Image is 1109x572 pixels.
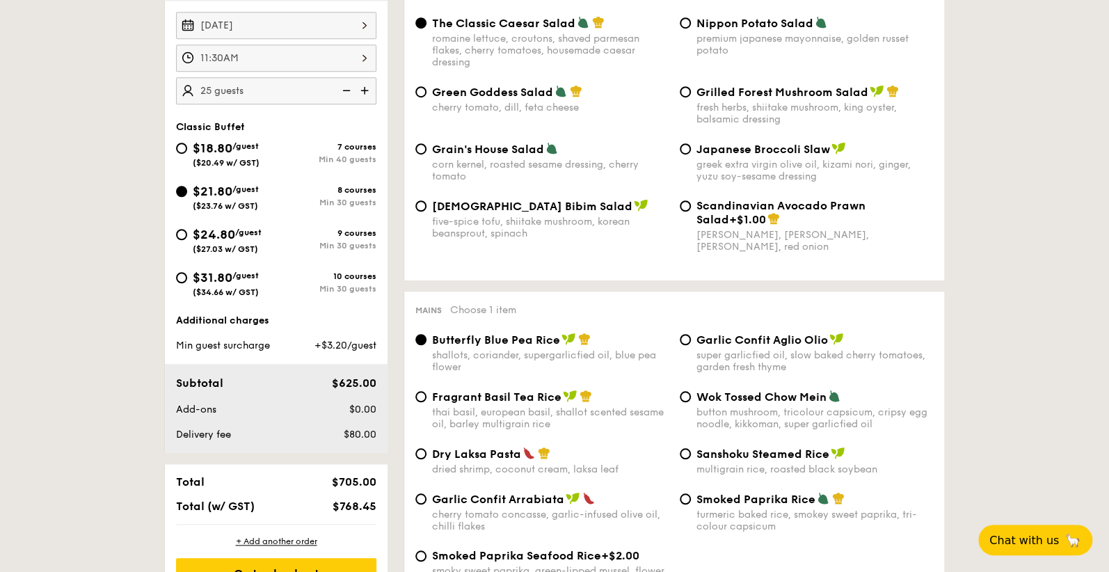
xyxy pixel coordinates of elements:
div: Min 40 guests [276,154,376,164]
img: icon-vegan.f8ff3823.svg [563,390,577,402]
div: 10 courses [276,271,376,281]
span: Classic Buffet [176,121,245,133]
span: ($27.03 w/ GST) [193,244,258,254]
span: Smoked Paprika Rice [696,493,815,506]
input: The Classic Caesar Saladromaine lettuce, croutons, shaved parmesan flakes, cherry tomatoes, house... [415,17,426,29]
img: icon-vegan.f8ff3823.svg [870,85,884,97]
img: icon-chef-hat.a58ddaea.svg [767,212,780,225]
img: icon-chef-hat.a58ddaea.svg [886,85,899,97]
span: Sanshoku Steamed Rice [696,447,829,461]
input: Smoked Paprika Seafood Rice+$2.00smoky sweet paprika, green-lipped mussel, flower squid, baby prawn [415,550,426,562]
img: icon-vegan.f8ff3823.svg [829,333,843,345]
span: $705.00 [332,475,376,488]
span: ($23.76 w/ GST) [193,201,258,211]
input: Number of guests [176,77,376,104]
img: icon-vegetarian.fe4039eb.svg [817,492,829,505]
img: icon-chef-hat.a58ddaea.svg [592,16,605,29]
span: $768.45 [333,500,376,513]
button: Chat with us🦙 [978,525,1092,555]
input: Green Goddess Saladcherry tomato, dill, feta cheese [415,86,426,97]
span: Mains [415,305,442,315]
img: icon-vegetarian.fe4039eb.svg [554,85,567,97]
input: Fragrant Basil Tea Ricethai basil, european basil, shallot scented sesame oil, barley multigrain ... [415,391,426,402]
input: Dry Laksa Pastadried shrimp, coconut cream, laksa leaf [415,448,426,459]
div: 7 courses [276,142,376,152]
div: romaine lettuce, croutons, shaved parmesan flakes, cherry tomatoes, housemade caesar dressing [432,33,669,68]
span: Add-ons [176,404,216,415]
div: turmeric baked rice, smokey sweet paprika, tri-colour capsicum [696,509,933,532]
div: premium japanese mayonnaise, golden russet potato [696,33,933,56]
span: $31.80 [193,270,232,285]
span: Scandinavian Avocado Prawn Salad [696,199,865,226]
input: $21.80/guest($23.76 w/ GST)8 coursesMin 30 guests [176,186,187,197]
span: $21.80 [193,184,232,199]
span: +$1.00 [729,213,766,226]
input: $24.80/guest($27.03 w/ GST)9 coursesMin 30 guests [176,229,187,240]
input: $31.80/guest($34.66 w/ GST)10 coursesMin 30 guests [176,272,187,283]
img: icon-vegetarian.fe4039eb.svg [828,390,840,402]
span: Subtotal [176,376,223,390]
span: +$2.00 [601,549,639,562]
span: $0.00 [349,404,376,415]
div: five-spice tofu, shiitake mushroom, korean beansprout, spinach [432,216,669,239]
span: Fragrant Basil Tea Rice [432,390,561,404]
img: icon-chef-hat.a58ddaea.svg [832,492,845,505]
input: Japanese Broccoli Slawgreek extra virgin olive oil, kizami nori, ginger, yuzu soy-sesame dressing [680,143,691,154]
img: icon-spicy.37a8142b.svg [582,492,595,505]
span: 🦙 [1064,532,1081,548]
input: $18.80/guest($20.49 w/ GST)7 coursesMin 40 guests [176,143,187,154]
span: /guest [232,271,259,280]
input: Scandinavian Avocado Prawn Salad+$1.00[PERSON_NAME], [PERSON_NAME], [PERSON_NAME], red onion [680,200,691,212]
div: button mushroom, tricolour capsicum, cripsy egg noodle, kikkoman, super garlicfied oil [696,406,933,430]
img: icon-chef-hat.a58ddaea.svg [538,447,550,459]
span: Delivery fee [176,429,231,440]
div: dried shrimp, coconut cream, laksa leaf [432,463,669,475]
div: cherry tomato concasse, garlic-infused olive oil, chilli flakes [432,509,669,532]
div: Min 30 guests [276,241,376,251]
input: Sanshoku Steamed Ricemultigrain rice, roasted black soybean [680,448,691,459]
img: icon-vegetarian.fe4039eb.svg [815,16,827,29]
input: Event date [176,12,376,39]
input: Garlic Confit Aglio Oliosuper garlicfied oil, slow baked cherry tomatoes, garden fresh thyme [680,334,691,345]
div: greek extra virgin olive oil, kizami nori, ginger, yuzu soy-sesame dressing [696,159,933,182]
div: 8 courses [276,185,376,195]
span: Total [176,475,205,488]
span: /guest [235,228,262,237]
span: /guest [232,141,259,151]
input: Garlic Confit Arrabiatacherry tomato concasse, garlic-infused olive oil, chilli flakes [415,493,426,505]
div: Additional charges [176,314,376,328]
img: icon-vegan.f8ff3823.svg [831,142,845,154]
div: corn kernel, roasted sesame dressing, cherry tomato [432,159,669,182]
img: icon-chef-hat.a58ddaea.svg [570,85,582,97]
img: icon-vegetarian.fe4039eb.svg [545,142,558,154]
input: Wok Tossed Chow Meinbutton mushroom, tricolour capsicum, cripsy egg noodle, kikkoman, super garli... [680,391,691,402]
img: icon-vegan.f8ff3823.svg [831,447,845,459]
span: Total (w/ GST) [176,500,255,513]
div: cherry tomato, dill, feta cheese [432,102,669,113]
div: + Add another order [176,536,376,547]
span: [DEMOGRAPHIC_DATA] Bibim Salad [432,200,632,213]
span: Grain's House Salad [432,143,544,156]
input: Grilled Forest Mushroom Saladfresh herbs, shiitake mushroom, king oyster, balsamic dressing [680,86,691,97]
img: icon-chef-hat.a58ddaea.svg [578,333,591,345]
span: $24.80 [193,227,235,242]
span: $18.80 [193,141,232,156]
input: [DEMOGRAPHIC_DATA] Bibim Saladfive-spice tofu, shiitake mushroom, korean beansprout, spinach [415,200,426,212]
input: Event time [176,45,376,72]
div: shallots, coriander, supergarlicfied oil, blue pea flower [432,349,669,373]
span: Chat with us [989,534,1059,547]
img: icon-chef-hat.a58ddaea.svg [580,390,592,402]
input: Smoked Paprika Riceturmeric baked rice, smokey sweet paprika, tri-colour capsicum [680,493,691,505]
img: icon-spicy.37a8142b.svg [522,447,535,459]
span: Min guest surcharge [176,340,270,351]
span: ($20.49 w/ GST) [193,158,260,168]
span: Butterfly Blue Pea Rice [432,333,560,347]
div: multigrain rice, roasted black soybean [696,463,933,475]
span: Smoked Paprika Seafood Rice [432,549,601,562]
span: $80.00 [344,429,376,440]
span: Grilled Forest Mushroom Salad [696,86,868,99]
img: icon-vegan.f8ff3823.svg [561,333,575,345]
span: ($34.66 w/ GST) [193,287,259,297]
span: $625.00 [332,376,376,390]
div: Min 30 guests [276,284,376,294]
